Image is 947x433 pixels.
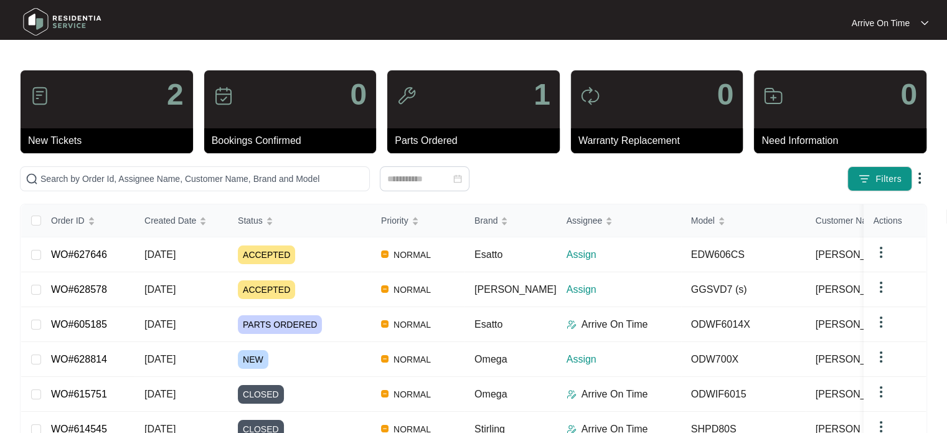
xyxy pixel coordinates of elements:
img: dropdown arrow [912,171,927,186]
th: Status [228,204,371,237]
span: ACCEPTED [238,280,295,299]
p: Assign [567,282,681,297]
p: Need Information [761,133,926,148]
span: [PERSON_NAME] [816,282,898,297]
img: dropdown arrow [874,384,888,399]
p: Arrive On Time [582,317,648,332]
span: Customer Name [816,214,879,227]
img: icon [763,86,783,106]
span: [PERSON_NAME] [816,352,898,367]
input: Search by Order Id, Assignee Name, Customer Name, Brand and Model [40,172,364,186]
td: ODW700X [681,342,806,377]
img: Vercel Logo [381,285,389,293]
span: NEW [238,350,268,369]
th: Model [681,204,806,237]
a: WO#628814 [51,354,107,364]
span: [DATE] [144,284,176,295]
img: Vercel Logo [381,425,389,432]
span: [PERSON_NAME] [816,247,898,262]
a: WO#628578 [51,284,107,295]
th: Brand [464,204,557,237]
span: Brand [474,214,497,227]
img: Vercel Logo [381,250,389,258]
span: Order ID [51,214,85,227]
p: Warranty Replacement [578,133,743,148]
p: 1 [534,80,550,110]
img: dropdown arrow [874,245,888,260]
img: icon [214,86,233,106]
p: Arrive On Time [582,387,648,402]
span: Model [691,214,715,227]
span: [DATE] [144,319,176,330]
th: Order ID [41,204,134,237]
p: 0 [717,80,734,110]
span: Esatto [474,249,502,260]
a: WO#615751 [51,389,107,399]
td: ODWF6014X [681,307,806,342]
img: search-icon [26,173,38,185]
span: ACCEPTED [238,245,295,264]
span: Status [238,214,263,227]
img: Assigner Icon [567,389,577,399]
th: Customer Name [806,204,930,237]
p: 2 [167,80,184,110]
a: WO#605185 [51,319,107,330]
span: [DATE] [144,354,176,364]
img: Vercel Logo [381,355,389,363]
span: NORMAL [389,352,436,367]
img: icon [30,86,50,106]
p: 0 [900,80,917,110]
th: Created Date [134,204,228,237]
span: Omega [474,354,507,364]
img: Vercel Logo [381,390,389,397]
img: icon [580,86,600,106]
img: residentia service logo [19,3,106,40]
span: NORMAL [389,247,436,262]
img: dropdown arrow [921,20,928,26]
span: Assignee [567,214,603,227]
img: dropdown arrow [874,315,888,330]
span: Created Date [144,214,196,227]
img: dropdown arrow [874,350,888,364]
span: [PERSON_NAME] [474,284,557,295]
td: GGSVD7 (s) [681,272,806,307]
td: EDW606CS [681,237,806,272]
td: ODWIF6015 [681,377,806,412]
img: Vercel Logo [381,320,389,328]
span: [PERSON_NAME] [816,387,898,402]
p: Arrive On Time [852,17,910,29]
a: WO#627646 [51,249,107,260]
img: dropdown arrow [874,280,888,295]
button: filter iconFilters [847,166,912,191]
img: filter icon [858,173,870,185]
p: 0 [350,80,367,110]
p: Parts Ordered [395,133,560,148]
span: [PERSON_NAME] [816,317,898,332]
span: NORMAL [389,317,436,332]
span: NORMAL [389,282,436,297]
span: Omega [474,389,507,399]
p: Assign [567,352,681,367]
th: Priority [371,204,464,237]
th: Assignee [557,204,681,237]
th: Actions [864,204,926,237]
img: Assigner Icon [567,320,577,330]
p: Assign [567,247,681,262]
span: Priority [381,214,408,227]
span: PARTS ORDERED [238,315,322,334]
span: Esatto [474,319,502,330]
span: NORMAL [389,387,436,402]
span: [DATE] [144,389,176,399]
p: New Tickets [28,133,193,148]
span: Filters [875,173,902,186]
img: icon [397,86,417,106]
span: CLOSED [238,385,284,404]
p: Bookings Confirmed [212,133,377,148]
span: [DATE] [144,249,176,260]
